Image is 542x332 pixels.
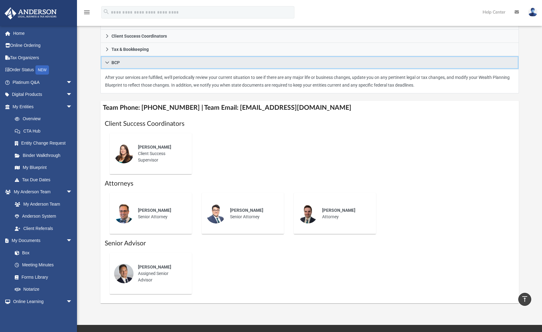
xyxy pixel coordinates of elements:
h4: Team Phone: [PHONE_NUMBER] | Team Email: [EMAIL_ADDRESS][DOMAIN_NAME] [100,101,519,115]
a: Home [4,27,82,39]
span: BCP [111,60,120,65]
span: [PERSON_NAME] [138,208,171,213]
div: Attorney [318,203,372,224]
span: arrow_drop_down [66,295,79,308]
img: User Pic [528,8,537,17]
div: BCP [100,69,519,93]
a: Digital Productsarrow_drop_down [4,88,82,101]
p: After your services are fulfilled, we’ll periodically review your current situation to see if the... [105,74,514,89]
a: My Anderson Teamarrow_drop_down [4,186,79,198]
a: Order StatusNEW [4,64,82,76]
a: My Documentsarrow_drop_down [4,235,79,247]
a: CTA Hub [9,125,82,137]
a: Tax Due Dates [9,174,82,186]
span: [PERSON_NAME] [322,208,355,213]
span: arrow_drop_down [66,235,79,247]
img: thumbnail [298,204,318,223]
span: [PERSON_NAME] [138,145,171,150]
img: Anderson Advisors Platinum Portal [3,7,59,19]
a: Client Success Coordinators [100,30,519,43]
img: thumbnail [114,144,134,163]
span: arrow_drop_down [66,186,79,199]
span: Client Success Coordinators [111,34,167,38]
h1: Senior Advisor [105,239,515,248]
i: search [103,8,110,15]
div: NEW [35,65,49,75]
a: vertical_align_top [518,293,531,306]
a: Binder Walkthrough [9,149,82,162]
div: Client Success Supervisor [134,140,188,168]
a: menu [83,12,91,16]
img: thumbnail [114,264,134,283]
h1: Attorneys [105,179,515,188]
a: BCP [100,56,519,69]
a: Meeting Minutes [9,259,79,271]
h1: Client Success Coordinators [105,119,515,128]
a: Courses [9,308,79,320]
a: Overview [9,113,82,125]
a: My Anderson Team [9,198,75,210]
i: vertical_align_top [521,295,528,303]
a: Online Learningarrow_drop_down [4,295,79,308]
a: Online Ordering [4,39,82,52]
a: Client Referrals [9,222,79,235]
span: arrow_drop_down [66,88,79,101]
div: Assigned Senior Advisor [134,260,188,288]
a: My Blueprint [9,162,79,174]
a: Entity Change Request [9,137,82,150]
div: Senior Attorney [134,203,188,224]
span: [PERSON_NAME] [138,264,171,269]
a: Platinum Q&Aarrow_drop_down [4,76,82,88]
img: thumbnail [114,204,134,223]
a: Forms Library [9,271,75,283]
span: [PERSON_NAME] [230,208,263,213]
a: Tax Organizers [4,51,82,64]
a: Anderson System [9,210,79,223]
i: menu [83,9,91,16]
div: Senior Attorney [226,203,280,224]
a: Box [9,247,75,259]
span: arrow_drop_down [66,76,79,89]
a: Notarize [9,283,79,296]
a: Tax & Bookkeeping [100,43,519,56]
span: Tax & Bookkeeping [111,47,149,51]
span: arrow_drop_down [66,100,79,113]
img: thumbnail [206,204,226,223]
a: My Entitiesarrow_drop_down [4,100,82,113]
